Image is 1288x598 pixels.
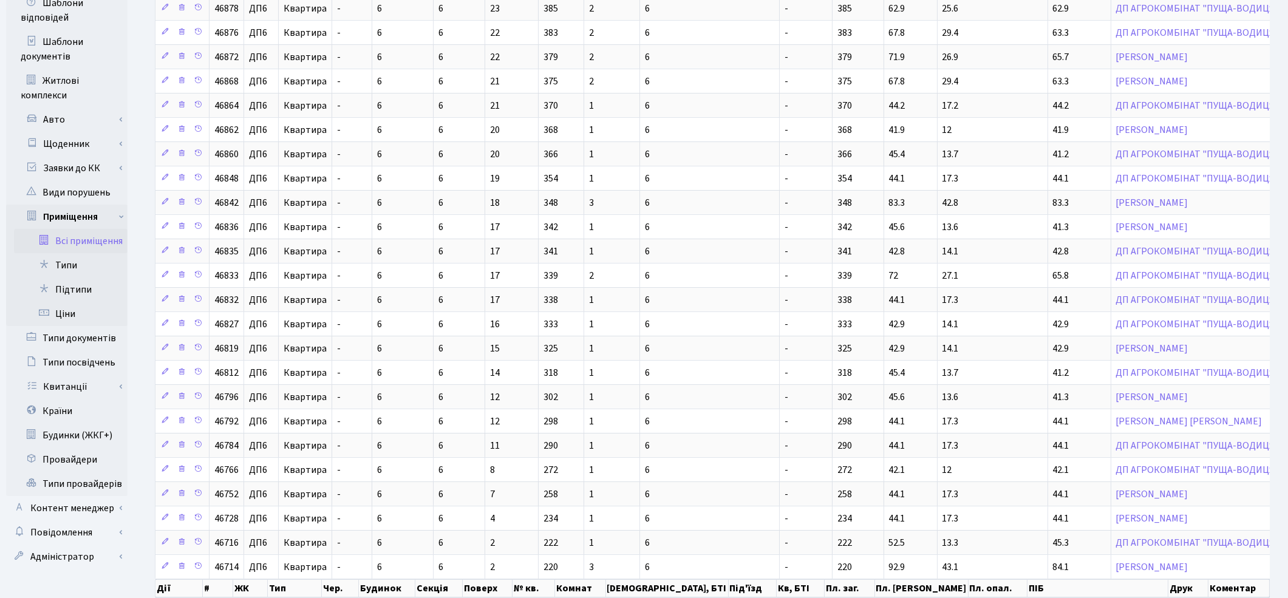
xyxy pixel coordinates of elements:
[377,245,382,258] span: 6
[249,295,273,305] span: ДП6
[645,75,650,88] span: 6
[645,148,650,161] span: 6
[438,148,443,161] span: 6
[249,149,273,159] span: ДП6
[284,271,327,280] span: Квартира
[249,174,273,183] span: ДП6
[377,342,382,355] span: 6
[6,472,128,496] a: Типи провайдерів
[1116,463,1280,477] a: ДП АГРОКОМБІНАТ "ПУЩА-ВОДИЦЯ"
[490,342,500,355] span: 15
[14,375,128,399] a: Квитанції
[249,392,273,402] span: ДП6
[284,76,327,86] span: Квартира
[543,99,558,112] span: 370
[337,26,341,39] span: -
[438,366,443,379] span: 6
[837,172,852,185] span: 354
[337,293,341,307] span: -
[438,269,443,282] span: 6
[645,172,650,185] span: 6
[214,269,239,282] span: 46833
[889,50,905,64] span: 71.9
[438,99,443,112] span: 6
[1116,99,1280,112] a: ДП АГРОКОМБІНАТ "ПУЩА-ВОДИЦЯ"
[1053,123,1069,137] span: 41.9
[1116,123,1188,137] a: [PERSON_NAME]
[889,220,905,234] span: 45.6
[543,220,558,234] span: 342
[589,245,594,258] span: 1
[543,50,558,64] span: 379
[214,390,239,404] span: 46796
[337,172,341,185] span: -
[284,174,327,183] span: Квартира
[249,319,273,329] span: ДП6
[785,123,788,137] span: -
[543,342,558,355] span: 325
[889,75,905,88] span: 67.8
[284,198,327,208] span: Квартира
[1053,293,1069,307] span: 44.1
[14,277,128,302] a: Підтипи
[645,366,650,379] span: 6
[645,99,650,112] span: 6
[214,26,239,39] span: 46876
[889,26,905,39] span: 67.8
[589,148,594,161] span: 1
[6,326,128,350] a: Типи документів
[438,26,443,39] span: 6
[6,545,128,569] a: Адміністратор
[889,390,905,404] span: 45.6
[6,399,128,423] a: Країни
[377,26,382,39] span: 6
[1116,488,1188,501] a: [PERSON_NAME]
[589,123,594,137] span: 1
[785,245,788,258] span: -
[337,366,341,379] span: -
[785,366,788,379] span: -
[589,99,594,112] span: 1
[337,148,341,161] span: -
[490,318,500,331] span: 16
[942,196,959,209] span: 42.8
[837,123,852,137] span: 368
[1116,415,1262,428] a: [PERSON_NAME] [PERSON_NAME]
[645,390,650,404] span: 6
[785,269,788,282] span: -
[377,390,382,404] span: 6
[249,198,273,208] span: ДП6
[1116,245,1280,258] a: ДП АГРОКОМБІНАТ "ПУЩА-ВОДИЦЯ"
[1053,342,1069,355] span: 42.9
[14,205,128,229] a: Приміщення
[645,245,650,258] span: 6
[490,269,500,282] span: 17
[1116,172,1280,185] a: ДП АГРОКОМБІНАТ "ПУЩА-ВОДИЦЯ"
[1053,318,1069,331] span: 42.9
[645,269,650,282] span: 6
[14,302,128,326] a: Ціни
[1053,245,1069,258] span: 42.8
[337,342,341,355] span: -
[6,447,128,472] a: Провайдери
[785,342,788,355] span: -
[438,196,443,209] span: 6
[490,148,500,161] span: 20
[438,318,443,331] span: 6
[645,50,650,64] span: 6
[249,125,273,135] span: ДП6
[837,293,852,307] span: 338
[837,196,852,209] span: 348
[377,220,382,234] span: 6
[785,148,788,161] span: -
[543,390,558,404] span: 302
[645,26,650,39] span: 6
[589,26,594,39] span: 2
[785,75,788,88] span: -
[889,196,905,209] span: 83.3
[1116,342,1188,355] a: [PERSON_NAME]
[284,4,327,13] span: Квартира
[249,28,273,38] span: ДП6
[543,245,558,258] span: 341
[249,52,273,62] span: ДП6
